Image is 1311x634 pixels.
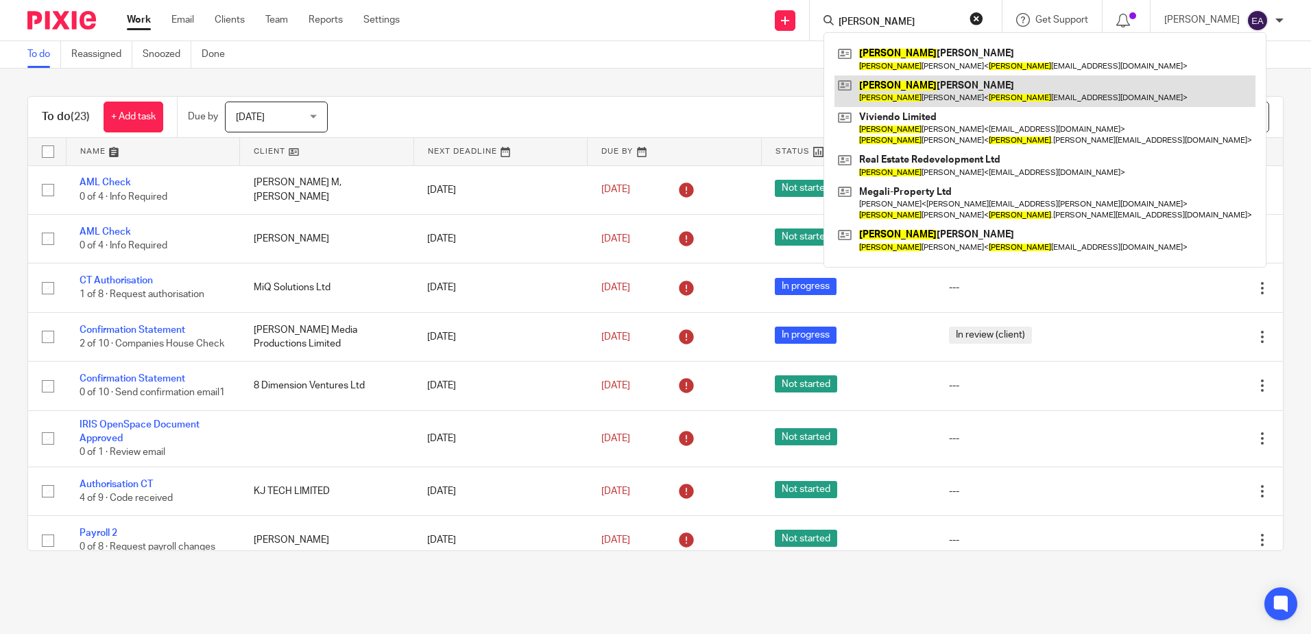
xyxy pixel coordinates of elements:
[171,13,194,27] a: Email
[601,535,630,545] span: [DATE]
[970,12,983,25] button: Clear
[413,362,588,410] td: [DATE]
[265,13,288,27] a: Team
[71,41,132,68] a: Reassigned
[837,16,961,29] input: Search
[27,11,96,30] img: Pixie
[949,432,1096,445] div: ---
[80,290,204,300] span: 1 of 8 · Request authorisation
[413,312,588,361] td: [DATE]
[1035,15,1088,25] span: Get Support
[601,434,630,443] span: [DATE]
[80,420,200,443] a: IRIS OpenSpace Document Approved
[80,325,185,335] a: Confirmation Statement
[775,530,837,547] span: Not started
[240,312,414,361] td: [PERSON_NAME] Media Productions Limited
[775,278,837,295] span: In progress
[240,516,414,565] td: [PERSON_NAME]
[413,263,588,312] td: [DATE]
[80,493,173,503] span: 4 of 9 · Code received
[104,102,163,132] a: + Add task
[202,41,235,68] a: Done
[27,41,61,68] a: To do
[775,481,837,498] span: Not started
[127,13,151,27] a: Work
[1164,13,1240,27] p: [PERSON_NAME]
[949,533,1096,547] div: ---
[949,379,1096,392] div: ---
[80,192,167,202] span: 0 of 4 · Info Required
[80,339,224,349] span: 2 of 10 · Companies House Check
[775,228,837,246] span: Not started
[80,227,131,237] a: AML Check
[949,281,1096,294] div: ---
[80,178,131,187] a: AML Check
[413,165,588,214] td: [DATE]
[188,110,218,124] p: Due by
[80,388,225,398] span: 0 of 10 · Send confirmation email1
[80,374,185,384] a: Confirmation Statement
[240,467,414,515] td: KJ TECH LIMITED
[80,480,153,489] a: Authorisation CT
[413,467,588,515] td: [DATE]
[240,165,414,214] td: [PERSON_NAME] M, [PERSON_NAME]
[775,327,837,344] span: In progress
[1247,10,1268,32] img: svg%3E
[240,214,414,263] td: [PERSON_NAME]
[240,362,414,410] td: 8 Dimension Ventures Ltd
[71,111,90,122] span: (23)
[80,448,165,458] span: 0 of 1 · Review email
[601,234,630,244] span: [DATE]
[80,528,117,538] a: Payroll 2
[601,283,630,292] span: [DATE]
[80,241,167,250] span: 0 of 4 · Info Required
[42,110,90,124] h1: To do
[601,486,630,496] span: [DATE]
[309,13,343,27] a: Reports
[413,516,588,565] td: [DATE]
[601,332,630,342] span: [DATE]
[775,180,837,197] span: Not started
[413,410,588,467] td: [DATE]
[775,375,837,392] span: Not started
[363,13,400,27] a: Settings
[601,185,630,195] span: [DATE]
[775,428,837,445] span: Not started
[949,484,1096,498] div: ---
[236,113,265,122] span: [DATE]
[240,263,414,312] td: MiQ Solutions Ltd
[143,41,191,68] a: Snoozed
[80,276,153,285] a: CT Authorisation
[413,214,588,263] td: [DATE]
[949,327,1032,344] span: In review (client)
[80,543,215,552] span: 0 of 8 · Request payroll changes
[215,13,245,27] a: Clients
[601,381,630,390] span: [DATE]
